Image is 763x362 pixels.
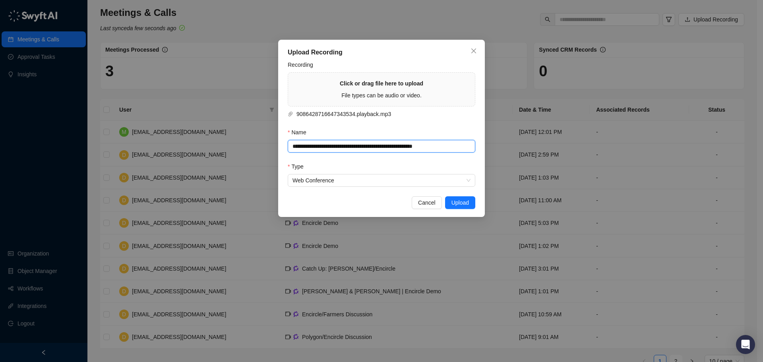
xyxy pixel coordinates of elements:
[736,335,755,354] div: Open Intercom Messenger
[288,73,475,106] span: Click or drag file here to uploadFile types can be audio or video.
[288,60,319,69] label: Recording
[293,110,466,118] span: 9086428716647343534.playback.mp3
[292,174,471,186] span: Web Conference
[418,198,436,207] span: Cancel
[451,198,469,207] span: Upload
[467,45,480,57] button: Close
[288,48,475,57] div: Upload Recording
[288,111,293,117] span: paper-clip
[445,196,475,209] button: Upload
[341,92,422,99] span: File types can be audio or video.
[288,128,312,137] label: Name
[412,196,442,209] button: Cancel
[288,162,309,171] label: Type
[340,80,423,87] strong: Click or drag file here to upload
[471,48,477,54] span: close
[288,140,475,153] input: Name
